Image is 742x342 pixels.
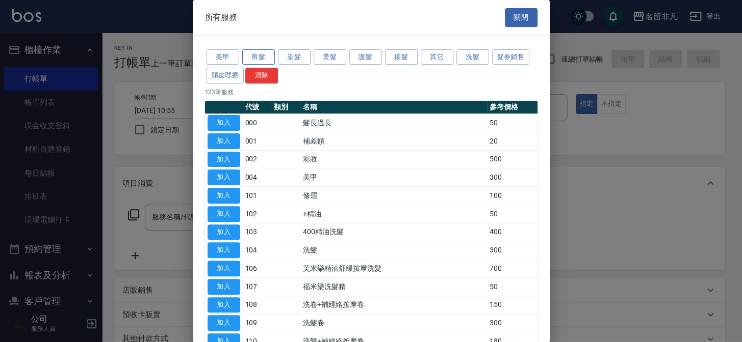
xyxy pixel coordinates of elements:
[300,260,487,278] td: 芙米樂精油舒緩按摩洗髮
[300,205,487,223] td: +精油
[300,277,487,296] td: 福米樂洗髮精
[243,132,272,150] td: 001
[349,49,382,65] button: 護髮
[208,224,240,240] button: 加入
[505,8,538,27] button: 關閉
[300,241,487,260] td: 洗髮
[487,132,538,150] td: 20
[208,279,240,295] button: 加入
[245,68,278,83] button: 清除
[487,168,538,187] td: 300
[278,49,311,65] button: 染髮
[300,296,487,314] td: 洗卷+補經絡按摩卷
[300,150,487,168] td: 彩妝
[243,168,272,187] td: 004
[487,277,538,296] td: 50
[243,187,272,205] td: 101
[243,205,272,223] td: 102
[208,133,240,149] button: 加入
[421,49,453,65] button: 其它
[208,206,240,222] button: 加入
[487,114,538,132] td: 50
[243,296,272,314] td: 108
[487,314,538,332] td: 300
[243,277,272,296] td: 107
[205,12,238,22] span: 所有服務
[271,101,300,114] th: 類別
[208,169,240,185] button: 加入
[492,49,530,65] button: 髮券銷售
[243,150,272,168] td: 002
[243,223,272,241] td: 103
[208,261,240,276] button: 加入
[487,187,538,205] td: 100
[314,49,346,65] button: 燙髮
[208,297,240,313] button: 加入
[243,314,272,332] td: 109
[207,49,239,65] button: 美甲
[487,205,538,223] td: 50
[300,114,487,132] td: 髮長過長
[300,132,487,150] td: 補差額
[243,260,272,278] td: 106
[300,314,487,332] td: 洗髮卷
[208,315,240,331] button: 加入
[243,101,272,114] th: 代號
[487,223,538,241] td: 400
[487,241,538,260] td: 300
[208,188,240,204] button: 加入
[300,187,487,205] td: 修眉
[487,296,538,314] td: 150
[208,115,240,131] button: 加入
[208,152,240,167] button: 加入
[300,101,487,114] th: 名稱
[243,241,272,260] td: 104
[208,242,240,258] button: 加入
[243,114,272,132] td: 000
[487,101,538,114] th: 參考價格
[385,49,418,65] button: 接髮
[300,223,487,241] td: 400精油洗髮
[207,68,244,83] button: 頭皮理療
[242,49,275,65] button: 剪髮
[487,150,538,168] td: 500
[487,260,538,278] td: 700
[456,49,489,65] button: 洗髮
[205,88,538,97] p: 123 筆服務
[300,168,487,187] td: 美甲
